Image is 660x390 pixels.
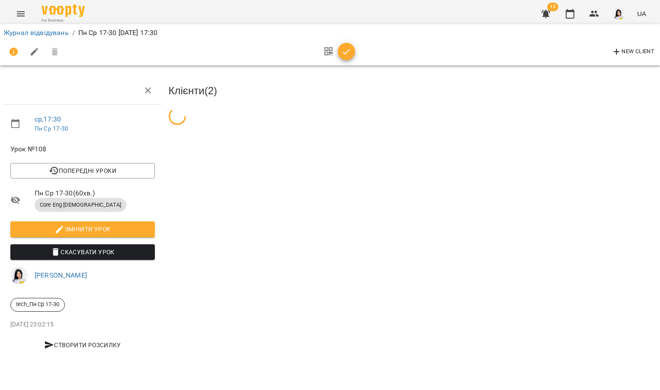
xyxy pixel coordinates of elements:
a: [PERSON_NAME] [35,271,87,279]
button: New Client [609,45,657,59]
span: UA [637,9,646,18]
span: Урок №108 [10,144,155,154]
span: tech_Пн Ср 17-30 [11,300,64,308]
span: Пн Ср 17-30 ( 60 хв. ) [35,188,155,198]
button: Змінити урок [10,221,155,237]
span: Скасувати Урок [17,247,148,257]
button: UA [634,6,650,22]
img: Voopty Logo [42,4,85,17]
a: Журнал відвідувань [3,29,69,37]
button: Скасувати Урок [10,244,155,260]
span: Попередні уроки [17,166,148,176]
img: 2db0e6d87653b6f793ba04c219ce5204.jpg [613,8,625,20]
li: / [72,28,75,38]
button: Створити розсилку [10,337,155,353]
h3: Клієнти ( 2 ) [169,85,657,96]
a: ср , 17:30 [35,115,61,123]
span: Змінити урок [17,224,148,234]
nav: breadcrumb [3,28,657,38]
div: tech_Пн Ср 17-30 [10,298,65,312]
span: New Client [612,47,654,57]
img: 2db0e6d87653b6f793ba04c219ce5204.jpg [10,267,28,284]
span: 15 [547,3,558,11]
a: Пн Ср 17-30 [35,125,69,132]
span: For Business [42,18,85,23]
span: Створити розсилку [14,340,151,350]
p: Пн Ср 17-30 [DATE] 17:30 [78,28,158,38]
button: Menu [10,3,31,24]
button: Попередні уроки [10,163,155,179]
span: Core Eng [DEMOGRAPHIC_DATA] [35,201,126,209]
p: [DATE] 23:02:15 [10,320,155,329]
